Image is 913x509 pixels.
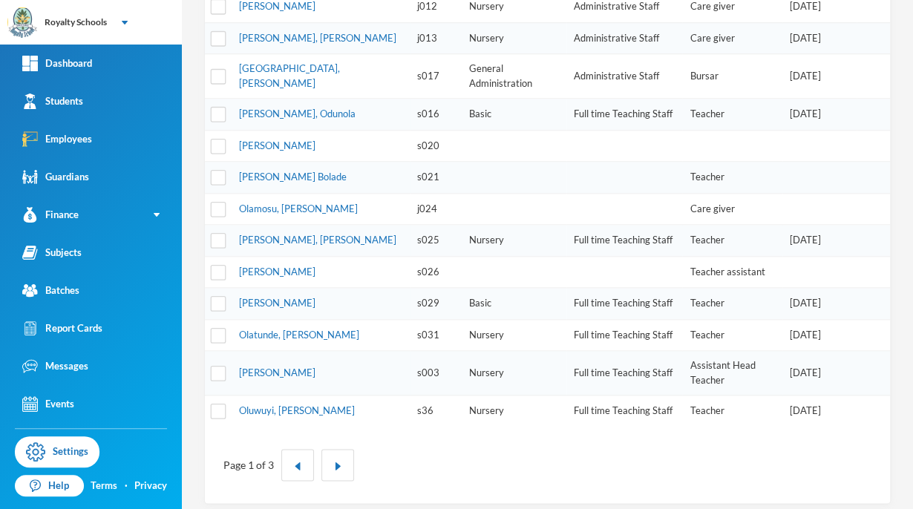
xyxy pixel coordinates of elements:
[782,225,857,257] td: [DATE]
[462,22,566,54] td: Nursery
[410,193,462,225] td: j024
[239,297,315,309] a: [PERSON_NAME]
[410,256,462,288] td: s026
[410,288,462,320] td: s029
[239,171,347,183] a: [PERSON_NAME] Bolade
[410,395,462,427] td: s36
[15,475,84,497] a: Help
[22,169,89,185] div: Guardians
[410,225,462,257] td: s025
[566,99,683,131] td: Full time Teaching Staff
[462,288,566,320] td: Basic
[566,395,683,427] td: Full time Teaching Staff
[22,358,88,374] div: Messages
[45,16,107,29] div: Royalty Schools
[682,319,782,351] td: Teacher
[8,8,38,38] img: logo
[410,319,462,351] td: s031
[410,22,462,54] td: j013
[566,319,683,351] td: Full time Teaching Staff
[782,395,857,427] td: [DATE]
[22,321,102,336] div: Report Cards
[410,351,462,395] td: s003
[22,396,74,412] div: Events
[782,22,857,54] td: [DATE]
[462,225,566,257] td: Nursery
[22,245,82,260] div: Subjects
[682,22,782,54] td: Care giver
[566,22,683,54] td: Administrative Staff
[682,395,782,427] td: Teacher
[134,479,167,493] a: Privacy
[239,404,355,416] a: Oluwuyi, [PERSON_NAME]
[91,479,117,493] a: Terms
[22,93,83,109] div: Students
[239,139,315,151] a: [PERSON_NAME]
[782,54,857,99] td: [DATE]
[239,367,315,378] a: [PERSON_NAME]
[462,395,566,427] td: Nursery
[239,329,359,341] a: Olatunde, [PERSON_NAME]
[682,99,782,131] td: Teacher
[125,479,128,493] div: ·
[239,108,356,119] a: [PERSON_NAME], Odunola
[223,457,274,473] div: Page 1 of 3
[682,351,782,395] td: Assistant Head Teacher
[566,54,683,99] td: Administrative Staff
[15,436,99,467] a: Settings
[22,207,79,223] div: Finance
[462,351,566,395] td: Nursery
[682,256,782,288] td: Teacher assistant
[410,99,462,131] td: s016
[682,225,782,257] td: Teacher
[22,283,79,298] div: Batches
[682,162,782,194] td: Teacher
[566,225,683,257] td: Full time Teaching Staff
[410,130,462,162] td: s020
[22,56,92,71] div: Dashboard
[782,99,857,131] td: [DATE]
[239,203,358,214] a: Olamosu, [PERSON_NAME]
[682,193,782,225] td: Care giver
[239,266,315,278] a: [PERSON_NAME]
[566,288,683,320] td: Full time Teaching Staff
[22,131,92,147] div: Employees
[782,319,857,351] td: [DATE]
[239,234,396,246] a: [PERSON_NAME], [PERSON_NAME]
[239,62,340,89] a: [GEOGRAPHIC_DATA], [PERSON_NAME]
[682,54,782,99] td: Bursar
[462,99,566,131] td: Basic
[410,54,462,99] td: s017
[462,319,566,351] td: Nursery
[410,162,462,194] td: s021
[782,288,857,320] td: [DATE]
[682,288,782,320] td: Teacher
[782,351,857,395] td: [DATE]
[462,54,566,99] td: General Administration
[566,351,683,395] td: Full time Teaching Staff
[239,32,396,44] a: [PERSON_NAME], [PERSON_NAME]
